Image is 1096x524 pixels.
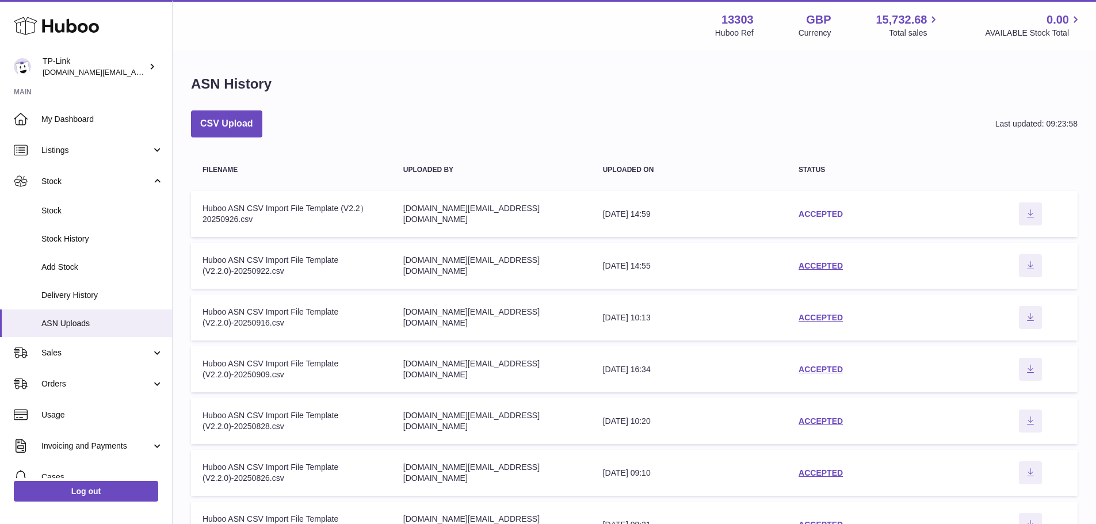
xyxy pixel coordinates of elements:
[41,318,163,329] span: ASN Uploads
[191,75,272,93] h1: ASN History
[603,468,776,479] div: [DATE] 09:10
[1019,306,1042,329] button: Download ASN file
[799,209,843,219] a: ACCEPTED
[806,12,831,28] strong: GBP
[392,155,591,185] th: Uploaded by
[591,155,787,185] th: Uploaded on
[1019,202,1042,225] button: Download ASN file
[41,290,163,301] span: Delivery History
[403,255,580,277] div: [DOMAIN_NAME][EMAIL_ADDRESS][DOMAIN_NAME]
[1047,12,1069,28] span: 0.00
[41,347,151,358] span: Sales
[403,410,580,432] div: [DOMAIN_NAME][EMAIL_ADDRESS][DOMAIN_NAME]
[1019,461,1042,484] button: Download ASN file
[985,28,1082,39] span: AVAILABLE Stock Total
[41,472,163,483] span: Cases
[41,145,151,156] span: Listings
[1019,254,1042,277] button: Download ASN file
[799,28,831,39] div: Currency
[403,358,580,380] div: [DOMAIN_NAME][EMAIL_ADDRESS][DOMAIN_NAME]
[799,416,843,426] a: ACCEPTED
[403,462,580,484] div: [DOMAIN_NAME][EMAIL_ADDRESS][DOMAIN_NAME]
[603,209,776,220] div: [DATE] 14:59
[41,441,151,452] span: Invoicing and Payments
[721,12,754,28] strong: 13303
[41,234,163,244] span: Stock History
[799,365,843,374] a: ACCEPTED
[876,12,927,28] span: 15,732.68
[995,118,1078,129] div: Last updated: 09:23:58
[603,312,776,323] div: [DATE] 10:13
[889,28,940,39] span: Total sales
[203,410,380,432] div: Huboo ASN CSV Import File Template (V2.2.0)-20250828.csv
[14,58,31,75] img: purchase.uk@tp-link.com
[403,203,580,225] div: [DOMAIN_NAME][EMAIL_ADDRESS][DOMAIN_NAME]
[1019,410,1042,433] button: Download ASN file
[799,261,843,270] a: ACCEPTED
[603,261,776,271] div: [DATE] 14:55
[191,155,392,185] th: Filename
[603,416,776,427] div: [DATE] 10:20
[203,255,380,277] div: Huboo ASN CSV Import File Template (V2.2.0)-20250922.csv
[603,364,776,375] div: [DATE] 16:34
[1019,358,1042,381] button: Download ASN file
[41,205,163,216] span: Stock
[787,155,983,185] th: Status
[985,12,1082,39] a: 0.00 AVAILABLE Stock Total
[203,358,380,380] div: Huboo ASN CSV Import File Template (V2.2.0)-20250909.csv
[799,313,843,322] a: ACCEPTED
[715,28,754,39] div: Huboo Ref
[41,262,163,273] span: Add Stock
[41,378,151,389] span: Orders
[203,307,380,328] div: Huboo ASN CSV Import File Template (V2.2.0)-20250916.csv
[41,410,163,420] span: Usage
[984,155,1078,185] th: actions
[203,462,380,484] div: Huboo ASN CSV Import File Template (V2.2.0)-20250826.csv
[14,481,158,502] a: Log out
[43,56,146,78] div: TP-Link
[403,307,580,328] div: [DOMAIN_NAME][EMAIL_ADDRESS][DOMAIN_NAME]
[43,67,229,77] span: [DOMAIN_NAME][EMAIL_ADDRESS][DOMAIN_NAME]
[41,114,163,125] span: My Dashboard
[799,468,843,477] a: ACCEPTED
[191,110,262,137] button: CSV Upload
[876,12,940,39] a: 15,732.68 Total sales
[41,176,151,187] span: Stock
[203,203,380,225] div: Huboo ASN CSV Import File Template (V2.2）20250926.csv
